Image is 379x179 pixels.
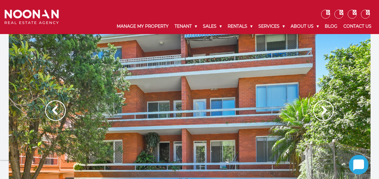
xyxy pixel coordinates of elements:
a: Manage My Property [114,19,172,34]
a: Blog [322,19,340,34]
img: Arrow slider [313,100,334,121]
img: Noonan Real Estate Agency [5,10,59,25]
img: Arrow slider [45,100,66,121]
a: Sales [200,19,225,34]
a: Tenant [172,19,200,34]
a: Contact Us [340,19,374,34]
a: Services [255,19,288,34]
a: Rentals [225,19,255,34]
a: About Us [288,19,322,34]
